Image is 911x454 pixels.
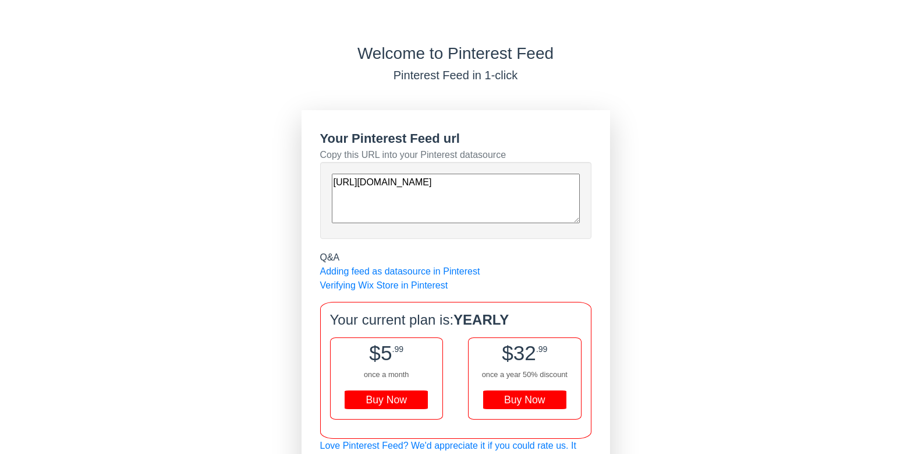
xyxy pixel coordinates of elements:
span: $32 [502,342,536,364]
span: .99 [536,344,548,354]
div: Your Pinterest Feed url [320,129,591,148]
div: once a year 50% discount [469,369,580,380]
h4: Your current plan is: [330,312,582,329]
div: Copy this URL into your Pinterest datasource [320,148,591,162]
b: YEARLY [453,312,509,328]
div: Buy Now [483,390,566,409]
span: .99 [392,344,403,354]
div: Buy Now [345,390,428,409]
a: Adding feed as datasource in Pinterest [320,266,480,276]
div: Q&A [320,251,591,265]
a: Verifying Wix Store in Pinterest [320,280,448,290]
span: $5 [369,342,392,364]
div: once a month [331,369,442,380]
